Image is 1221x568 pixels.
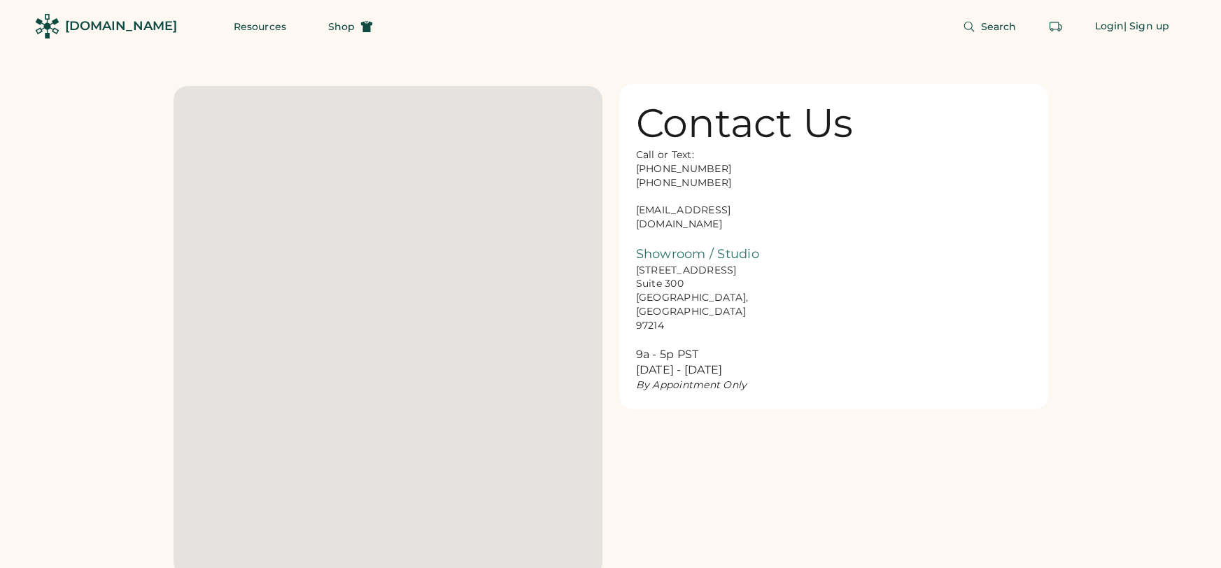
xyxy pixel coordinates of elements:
[1095,20,1124,34] div: Login
[636,101,854,145] div: Contact Us
[636,246,759,262] font: Showroom / Studio
[981,22,1017,31] span: Search
[217,13,303,41] button: Resources
[1124,20,1169,34] div: | Sign up
[946,13,1033,41] button: Search
[1042,13,1070,41] button: Retrieve an order
[636,148,776,392] div: Call or Text: [PHONE_NUMBER] [PHONE_NUMBER] [EMAIL_ADDRESS][DOMAIN_NAME] [STREET_ADDRESS] Suite 3...
[65,17,177,35] div: [DOMAIN_NAME]
[311,13,390,41] button: Shop
[35,14,59,38] img: Rendered Logo - Screens
[328,22,355,31] span: Shop
[636,348,723,377] font: 9a - 5p PST [DATE] - [DATE]
[636,378,747,391] em: By Appointment Only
